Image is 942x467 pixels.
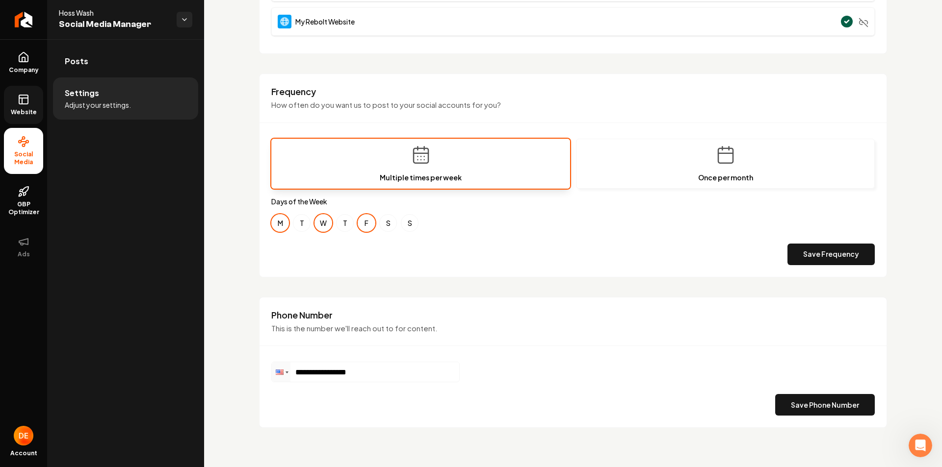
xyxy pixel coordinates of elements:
div: Send us a message [10,116,186,143]
span: Posts [65,55,88,67]
p: Hi there 👋 [20,70,177,86]
span: Home [22,330,44,337]
span: Account [10,449,37,457]
a: Website [4,86,43,124]
button: Friday [358,214,375,232]
h3: Phone Number [271,309,875,321]
button: Saturday [379,214,397,232]
button: Ads [4,228,43,266]
span: Settings [65,87,99,99]
span: Messages [81,330,115,337]
button: Messages [65,306,131,345]
button: Thursday [336,214,354,232]
div: Close [169,16,186,33]
iframe: Intercom live chat [909,434,932,457]
img: Profile image for David [133,16,153,35]
div: Send us a message [20,124,164,134]
span: Search for help [20,157,79,167]
span: Social Media Manager [59,18,169,31]
a: Company [4,44,43,82]
button: Sunday [401,214,419,232]
button: Save Frequency [787,244,875,265]
p: How can we help? [20,86,177,103]
span: Adjust your settings. [65,100,131,110]
span: My Rebolt Website [295,17,355,26]
div: From No Online Presence to $30K Projects and 20x More Impressions [20,189,164,210]
a: Posts [53,46,198,77]
button: Wednesday [314,214,332,232]
span: Help [156,330,171,337]
button: Save Phone Number [775,394,875,416]
span: Hoss Wash [59,8,169,18]
button: Search for help [14,152,182,172]
span: Company [5,66,43,74]
a: From No Online Presence to $30K Projects and 20x More Impressions [14,185,182,214]
button: Monday [271,214,289,232]
span: Ads [14,250,34,258]
img: Rebolt Logo [15,12,33,27]
span: GBP Optimizer [4,200,43,216]
button: Once per month [576,139,875,189]
button: Multiple times per week [271,139,570,189]
span: Social Media [4,150,43,166]
p: How often do you want us to post to your social accounts for you? [271,99,875,111]
img: logo [20,19,37,34]
img: Dylan Evanich [14,426,33,445]
label: Days of the Week [271,197,875,206]
h3: Frequency [271,86,875,98]
button: Open user button [14,426,33,445]
p: This is the number we'll reach out to for content. [271,323,875,334]
button: Help [131,306,196,345]
div: United States: + 1 [272,362,290,382]
a: GBP Optimizer [4,178,43,224]
img: Website [278,15,291,28]
button: Tuesday [293,214,311,232]
span: Website [7,108,41,116]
